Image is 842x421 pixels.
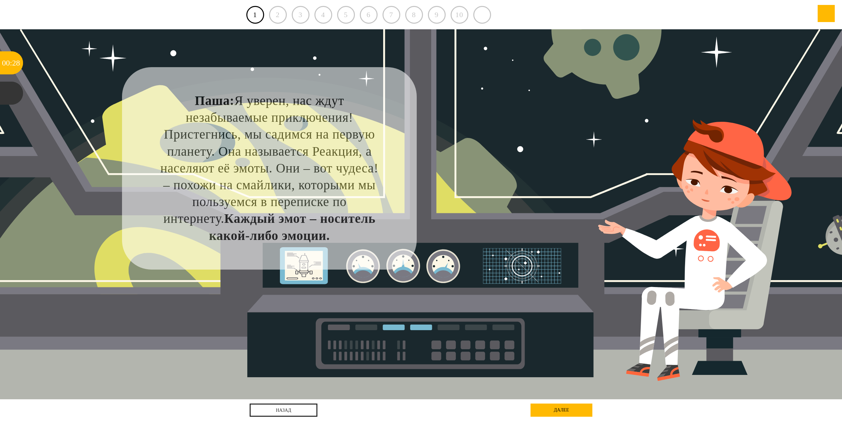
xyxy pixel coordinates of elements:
strong: Паша: [195,93,234,108]
a: 1 [246,6,264,24]
div: : [10,51,12,74]
div: Я уверен, нас ждут незабываемые приключения! Пристегнись, мы садимся на первую планету. Она назыв... [156,92,383,244]
div: 5 [337,6,355,24]
div: 28 [12,51,20,74]
strong: Каждый эмот – носитель какой-либо эмоции. [209,211,375,243]
a: назад [250,404,317,417]
div: 00 [2,51,10,74]
div: 4 [314,6,332,24]
div: далее [531,404,592,417]
div: 2 [269,6,287,24]
div: 3 [292,6,310,24]
div: 9 [428,6,446,24]
div: Нажми на ГЛАЗ, чтобы скрыть текст и посмотреть картинку полностью [384,75,409,100]
div: 10 [451,6,468,24]
div: 7 [383,6,400,24]
div: 8 [405,6,423,24]
div: 6 [360,6,378,24]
